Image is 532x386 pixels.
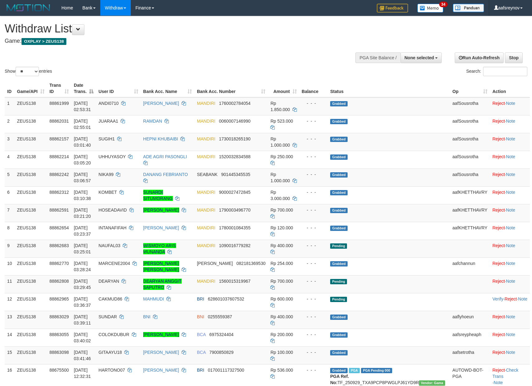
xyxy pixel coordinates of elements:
a: Note [506,261,515,266]
span: BRI [197,368,204,373]
span: Grabbed [330,368,348,373]
span: BCA [197,332,206,337]
span: Copy 1790003496770 to clipboard [219,208,250,213]
div: - - - [302,260,325,266]
span: Rp 400.000 [270,243,293,248]
span: [DATE] 03:41:46 [74,350,91,361]
th: Amount: activate to sort column ascending [268,80,299,97]
a: Reject [492,208,505,213]
span: Copy 1730018265190 to clipboard [219,136,250,141]
span: Rp 523.000 [270,119,293,124]
span: Copy 1780001084355 to clipboard [219,225,250,230]
span: Rp 1.850.000 [270,101,290,112]
span: Copy 6975324404 to clipboard [209,332,234,337]
a: Reject [492,368,505,373]
span: SUGIH1 [98,136,115,141]
span: [DATE] 03:01:40 [74,136,91,148]
div: - - - [302,171,325,178]
span: [DATE] 03:29:45 [74,279,91,290]
span: 88862242 [50,172,69,177]
a: Note [506,101,515,106]
span: Rp 100.000 [270,350,293,355]
b: PGA Ref. No: [330,374,349,385]
span: MANDIRI [197,208,215,213]
td: ZEUS138 [15,204,47,222]
input: Search: [483,67,527,76]
a: Reject [492,136,505,141]
a: Reject [492,243,505,248]
span: Pending [330,297,347,302]
td: aafSousrotha [450,97,490,115]
td: · [490,329,530,346]
td: 1 [5,97,15,115]
td: aafsetrotha [450,346,490,364]
th: Bank Acc. Number: activate to sort column ascending [194,80,268,97]
a: Reject [492,350,505,355]
span: Copy 017001117327500 to clipboard [208,368,244,373]
span: MANDIRI [197,243,215,248]
span: Copy 0255559387 to clipboard [208,314,232,319]
td: aafSousrotha [450,169,490,186]
a: Note [506,190,515,195]
span: NIKA99 [98,172,113,177]
span: 88863029 [50,314,69,319]
span: Rp 700.000 [270,208,293,213]
td: · [490,115,530,133]
span: Copy 1760002784054 to clipboard [219,101,250,106]
td: · [490,222,530,240]
img: Feedback.jpg [377,4,408,12]
span: Rp 600.000 [270,296,293,301]
a: [PERSON_NAME] [143,350,179,355]
td: · [490,275,530,293]
span: Grabbed [330,190,348,195]
td: · [490,346,530,364]
span: Grabbed [330,208,348,213]
td: · · [490,293,530,311]
span: Copy 1090016779282 to clipboard [219,243,250,248]
span: MANDIRI [197,136,215,141]
a: Note [506,208,515,213]
th: Bank Acc. Name: activate to sort column ascending [141,80,195,97]
span: 34 [439,2,448,7]
a: Reject [492,101,505,106]
td: 5 [5,169,15,186]
div: - - - [302,296,325,302]
a: Note [506,154,515,159]
span: Grabbed [330,332,348,338]
td: aaflyhoeun [450,311,490,329]
a: RAMDAN [143,119,162,124]
span: KOMBET [98,190,117,195]
img: panduan.png [453,4,484,12]
span: Rp 200.000 [270,332,293,337]
td: · [490,133,530,151]
a: SUNARDI SITUMORANG [143,190,173,201]
a: MAHMUDI [143,296,164,301]
h4: Game: [5,38,349,44]
span: [DATE] 02:55:01 [74,119,91,130]
td: 14 [5,329,15,346]
span: [DATE] 12:32:31 [74,368,91,379]
a: BNI [143,314,150,319]
a: Reject [492,314,505,319]
span: MANDIRI [197,190,215,195]
span: Rp 250.000 [270,154,293,159]
span: [DATE] 03:23:37 [74,225,91,237]
a: Note [506,136,515,141]
span: Copy 1560015319967 to clipboard [219,279,250,284]
span: 88862157 [50,136,69,141]
span: MANDIRI [197,279,215,284]
span: Rp 254.000 [270,261,293,266]
span: Copy 1520032834588 to clipboard [219,154,250,159]
span: DEARYAN [98,279,119,284]
span: [DATE] 03:21:20 [74,208,91,219]
a: Run Auto-Refresh [455,52,504,63]
span: HOSEADAVID [98,208,127,213]
a: Note [494,380,503,385]
td: 11 [5,275,15,293]
a: Reject [492,154,505,159]
span: HARTONO07 [98,368,125,373]
label: Search: [466,67,527,76]
td: 6 [5,186,15,204]
td: ZEUS138 [15,275,47,293]
span: MANDIRI [197,225,215,230]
